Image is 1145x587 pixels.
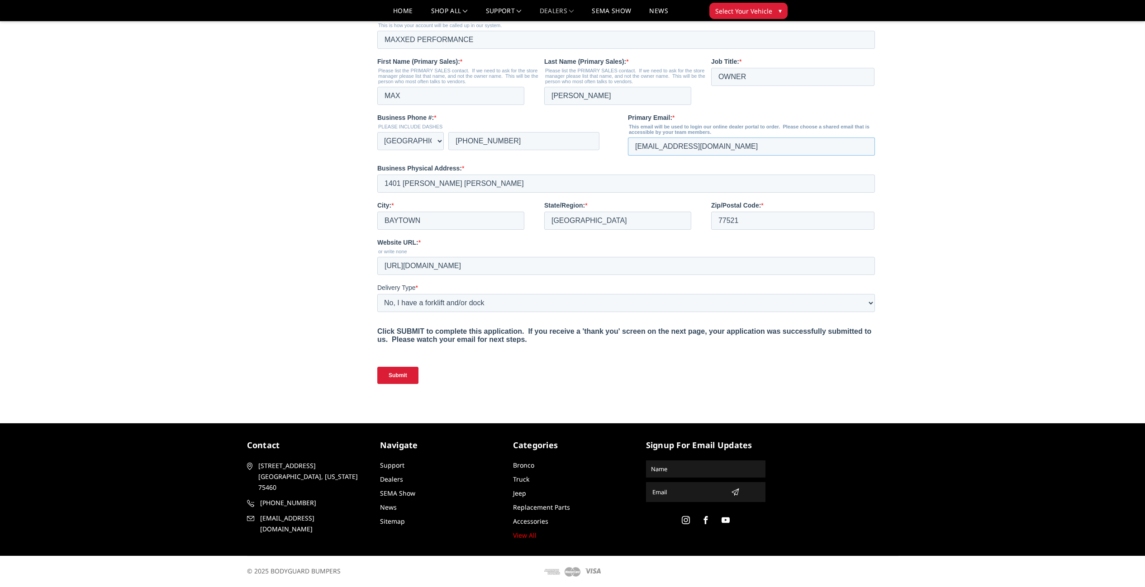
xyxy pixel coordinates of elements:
input: Name [647,462,764,476]
a: News [649,8,668,21]
h5: Categories [513,439,632,451]
button: Select Your Vehicle [709,3,788,19]
a: Bronco [513,461,534,469]
a: Support [486,8,522,21]
h5: signup for email updates [646,439,765,451]
a: Jeep [513,489,526,497]
span: © 2025 BODYGUARD BUMPERS [247,567,341,575]
span: Select Your Vehicle [715,6,772,16]
a: Accessories [513,517,548,525]
input: Email [649,485,727,499]
a: Dealers [540,8,574,21]
a: Home [393,8,413,21]
a: Replacement Parts [513,503,570,511]
a: shop all [431,8,468,21]
a: SEMA Show [592,8,631,21]
span: ▾ [779,6,782,15]
iframe: Chat Widget [1100,544,1145,587]
a: View All [513,531,537,540]
a: Truck [513,475,529,483]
